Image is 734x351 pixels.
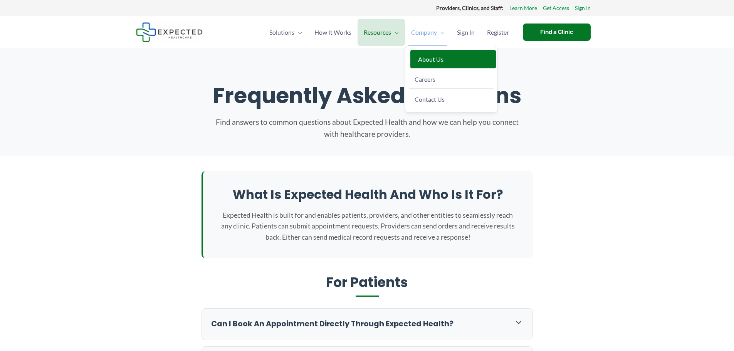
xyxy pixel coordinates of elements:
span: How It Works [314,19,351,46]
a: Contact Us [408,90,494,108]
div: Can I book an appointment directly through Expected Health? [202,309,532,340]
a: About Us [410,50,496,69]
p: Expected Health is built for and enables patients, providers, and other entities to seamlessly re... [218,210,517,242]
strong: Providers, Clinics, and Staff: [436,5,504,11]
span: Contact Us [415,96,445,103]
a: Sign In [575,3,591,13]
span: Menu Toggle [294,19,302,46]
span: Menu Toggle [437,19,445,46]
a: CompanyMenu Toggle [405,19,451,46]
img: Expected Healthcare Logo - side, dark font, small [136,22,203,42]
a: Get Access [543,3,569,13]
a: Careers [408,70,494,89]
h1: Frequently Asked Questions [144,83,591,109]
span: Solutions [269,19,294,46]
p: Find answers to common questions about Expected Health and how we can help you connect with healt... [213,116,521,140]
a: Register [481,19,515,46]
h2: For Patients [202,274,533,297]
a: How It Works [308,19,358,46]
span: Careers [415,76,435,83]
span: Menu Toggle [391,19,399,46]
h3: Can I book an appointment directly through Expected Health? [211,319,506,329]
a: Learn More [509,3,537,13]
a: Sign In [451,19,481,46]
span: Sign In [457,19,475,46]
span: Resources [364,19,391,46]
a: Find a Clinic [523,24,591,41]
a: SolutionsMenu Toggle [263,19,308,46]
h2: What is Expected Health and who is it for? [218,186,517,203]
span: About Us [418,55,443,63]
span: Company [411,19,437,46]
nav: Primary Site Navigation [263,19,515,46]
a: ResourcesMenu Toggle [358,19,405,46]
span: Register [487,19,509,46]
